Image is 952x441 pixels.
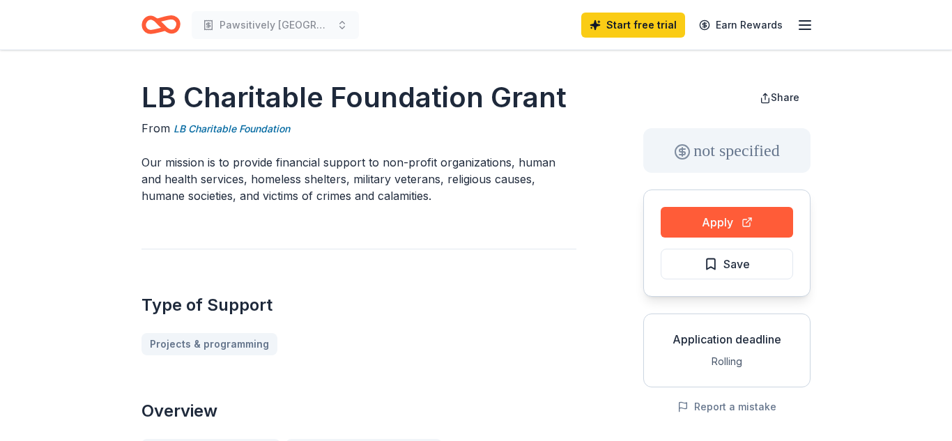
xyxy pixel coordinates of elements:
span: Pawsitively [GEOGRAPHIC_DATA] [220,17,331,33]
a: Start free trial [581,13,685,38]
button: Share [748,84,811,111]
span: Save [723,255,750,273]
button: Report a mistake [677,399,776,415]
a: Projects & programming [141,333,277,355]
div: Application deadline [655,331,799,348]
div: Rolling [655,353,799,370]
div: From [141,120,576,137]
a: LB Charitable Foundation [174,121,290,137]
h2: Type of Support [141,294,576,316]
button: Save [661,249,793,279]
a: Home [141,8,181,41]
a: Earn Rewards [691,13,791,38]
span: Share [771,91,799,103]
button: Apply [661,207,793,238]
p: Our mission is to provide financial support to non-profit organizations, human and health service... [141,154,576,204]
div: not specified [643,128,811,173]
h1: LB Charitable Foundation Grant [141,78,576,117]
button: Pawsitively [GEOGRAPHIC_DATA] [192,11,359,39]
h2: Overview [141,400,576,422]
